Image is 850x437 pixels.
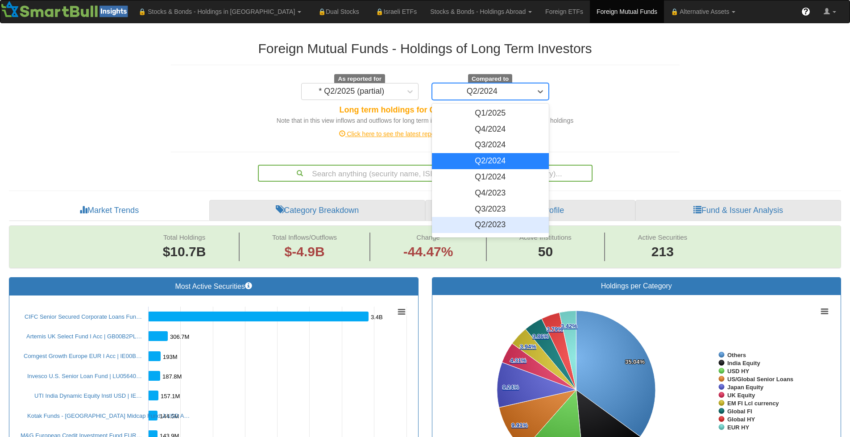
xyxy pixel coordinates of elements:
div: Q2/2024 [432,153,549,169]
div: * Q2/2025 (partial) [319,87,384,96]
tspan: 3.79% [547,326,563,333]
tspan: 3.94% [520,343,536,350]
div: Q2/2024 [467,87,498,96]
div: Q1/2024 [432,169,549,185]
tspan: EUR HY [727,424,749,431]
span: 213 [638,242,687,262]
div: Q3/2024 [432,137,549,153]
tspan: 4.31% [510,357,527,364]
h3: Holdings per Category [439,282,834,290]
tspan: 193M [163,354,178,360]
span: $10.7B [163,244,206,259]
span: $-4.9B [285,244,325,259]
div: Q1/2023 [432,233,549,249]
div: Q3/2023 [432,201,549,217]
tspan: India Equity [727,360,760,366]
div: Q2/2023 [432,217,549,233]
div: Q4/2024 [432,121,549,137]
span: ? [804,7,809,16]
a: 🔒Israeli ETFs [366,0,423,23]
tspan: Japan Equity [727,384,764,391]
div: Search anything (security name, ISIN, ticker, issuer, institution, category)... [259,166,592,181]
span: Total Inflows/Outflows [272,233,337,241]
tspan: UK Equity [727,392,755,399]
a: ? [795,0,817,23]
a: Kotak Funds - [GEOGRAPHIC_DATA] Midcap Fund J USD A… [27,412,190,419]
a: Foreign ETFs [539,0,590,23]
tspan: USD HY [727,368,749,375]
span: Compared to [468,74,512,84]
h3: Most Active Securities [16,282,411,291]
a: Foreign Mutual Funds [590,0,664,23]
a: 🔒Dual Stocks [308,0,365,23]
tspan: 3.86% [532,333,549,340]
tspan: 9.24% [502,384,519,391]
a: UTI India Dynamic Equity Instl USD | IE… [34,392,142,399]
div: Long term holdings for Q2/2025 are available [171,104,680,116]
span: Change [416,233,440,241]
tspan: 157.1M [161,393,180,400]
a: Invesco U.S. Senior Loan Fund | LU05640… [27,373,142,379]
div: Click here to see the latest reporting date of each institution [164,129,686,138]
a: 🔒 Alternative Assets [664,0,742,23]
a: Institution Profile [425,200,635,221]
a: 🔒 Stocks & Bonds - Holdings in [GEOGRAPHIC_DATA] [132,0,308,23]
tspan: 187.8M [162,373,182,380]
a: Stocks & Bonds - Holdings Abroad [423,0,539,23]
div: Q1/2025 [432,105,549,121]
span: As reported for [334,74,385,84]
tspan: 9.91% [511,422,528,429]
a: CIFC Senior Secured Corporate Loans Fun… [25,313,142,320]
tspan: Others [727,352,746,358]
div: Note that in this view inflows and outflows for long term institutions are calculated only for Q2... [171,116,680,125]
span: -44.47% [403,242,453,262]
img: Smartbull [0,0,132,18]
tspan: US/Global Senior Loans [727,376,793,383]
tspan: Global FI [727,408,752,415]
a: Fund & Issuer Analysis [635,200,841,221]
a: Comgest Growth Europe EUR I Acc | IE00B… [24,353,142,359]
div: Q4/2023 [432,185,549,201]
tspan: 3.4B [371,314,383,320]
span: 50 [519,242,572,262]
a: Category Breakdown [209,200,425,221]
span: Total Holdings [163,233,205,241]
tspan: 3.42% [561,323,577,329]
tspan: 306.7M [170,333,189,340]
span: Active Securities [638,233,687,241]
tspan: EM FI Lcl currency [727,400,779,407]
tspan: 35.04% [625,358,645,365]
a: Market Trends [9,200,209,221]
a: Artemis UK Select Fund I Acc | GB00B2PL… [26,333,142,340]
h2: Foreign Mutual Funds - Holdings of Long Term Investors [171,41,680,56]
tspan: Global HY [727,416,755,423]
